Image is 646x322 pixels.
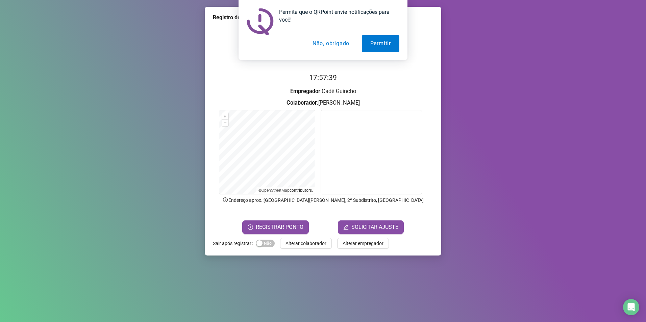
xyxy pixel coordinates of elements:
[280,238,332,249] button: Alterar colaborador
[213,238,256,249] label: Sair após registrar
[222,197,228,203] span: info-circle
[213,99,433,107] h3: : [PERSON_NAME]
[362,35,399,52] button: Permitir
[258,188,313,193] li: © contributors.
[343,224,349,230] span: edit
[242,220,309,234] button: REGISTRAR PONTO
[247,8,274,35] img: notification icon
[274,8,399,24] div: Permita que o QRPoint envie notificações para você!
[290,88,320,95] strong: Empregador
[309,74,337,82] time: 17:57:39
[222,113,228,119] button: +
[623,299,639,315] div: Open Intercom Messenger
[304,35,358,52] button: Não, obrigado
[262,188,290,193] a: OpenStreetMap
[256,223,303,231] span: REGISTRAR PONTO
[285,240,326,247] span: Alterar colaborador
[343,240,383,247] span: Alterar empregador
[351,223,398,231] span: SOLICITAR AJUSTE
[287,100,317,106] strong: Colaborador
[213,87,433,96] h3: : Cadê Guincho
[213,196,433,204] p: Endereço aprox. : [GEOGRAPHIC_DATA][PERSON_NAME], 2º Subdistrito, [GEOGRAPHIC_DATA]
[248,224,253,230] span: clock-circle
[337,238,389,249] button: Alterar empregador
[338,220,404,234] button: editSOLICITAR AJUSTE
[222,120,228,126] button: –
